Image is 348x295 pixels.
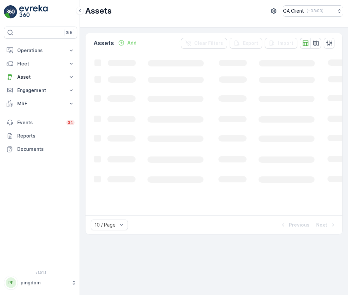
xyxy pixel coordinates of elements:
[17,133,75,139] p: Reports
[283,8,304,14] p: QA Client
[17,100,64,107] p: MRF
[283,5,343,17] button: QA Client(+03:00)
[265,38,297,49] button: Import
[21,279,68,286] p: pingdom
[194,40,223,47] p: Clear Filters
[17,87,64,94] p: Engagement
[289,222,310,228] p: Previous
[17,74,64,80] p: Asset
[4,84,77,97] button: Engagement
[93,39,114,48] p: Assets
[85,6,112,16] p: Assets
[4,143,77,156] a: Documents
[4,5,17,19] img: logo
[4,129,77,143] a: Reports
[230,38,262,49] button: Export
[66,30,73,35] p: ⌘B
[181,38,227,49] button: Clear Filters
[4,70,77,84] button: Asset
[6,277,16,288] div: PP
[17,47,64,54] p: Operations
[17,60,64,67] p: Fleet
[17,119,62,126] p: Events
[127,40,137,46] p: Add
[307,8,323,14] p: ( +03:00 )
[68,120,73,125] p: 34
[4,116,77,129] a: Events34
[4,57,77,70] button: Fleet
[4,270,77,274] span: v 1.51.1
[115,39,139,47] button: Add
[4,44,77,57] button: Operations
[279,221,310,229] button: Previous
[19,5,48,19] img: logo_light-DOdMpM7g.png
[278,40,293,47] p: Import
[4,276,77,290] button: PPpingdom
[4,97,77,110] button: MRF
[316,222,327,228] p: Next
[316,221,337,229] button: Next
[243,40,258,47] p: Export
[17,146,75,152] p: Documents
